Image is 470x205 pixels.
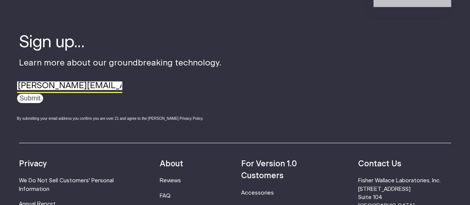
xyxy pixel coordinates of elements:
strong: About [160,160,183,168]
strong: Privacy [19,160,47,168]
a: We Do Not Sell Customers' Personal Information [19,178,114,192]
h4: Sign up... [19,31,221,54]
strong: For Version 1.0 Customers [241,160,297,180]
a: FAQ [160,193,171,199]
input: Submit [17,94,43,103]
div: By submitting your email address you confirm you are over 21 and agree to the [PERSON_NAME] Priva... [17,116,221,121]
a: Reviews [160,178,181,183]
div: Learn more about our groundbreaking technology. [19,31,221,128]
strong: Contact Us [358,160,401,168]
a: Accessories [241,190,274,196]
